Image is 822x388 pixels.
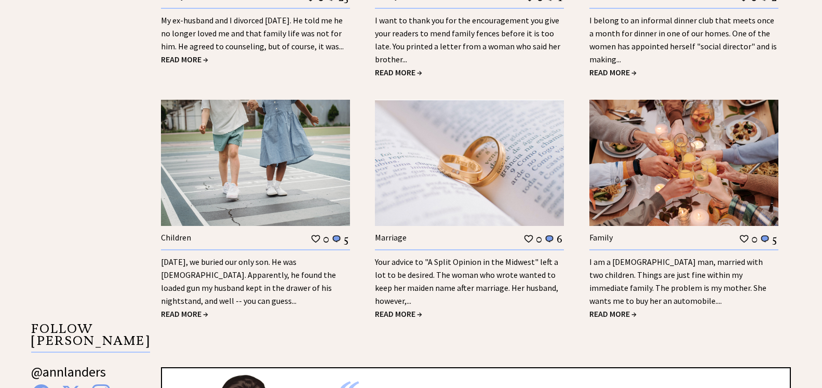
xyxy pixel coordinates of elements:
[589,232,613,243] a: Family
[331,234,342,244] img: message_round%201.png
[523,234,534,244] img: heart_outline%201.png
[544,234,555,244] img: message_round%201.png
[772,232,777,246] td: 5
[589,100,778,226] img: family.jpg
[589,15,777,64] a: I belong to an informal dinner club that meets once a month for dinner in one of our homes. One o...
[375,257,558,306] a: Your advice to "A Split Opinion in the Midwest" left a lot to be desired. The woman who wrote wan...
[739,234,749,244] img: heart_outline%201.png
[322,232,330,246] td: 0
[375,15,560,64] a: I want to thank you for the encouragement you give your readers to mend family fences before it i...
[375,100,564,226] img: marriage.jpg
[161,100,350,226] img: children.jpg
[556,232,563,246] td: 6
[31,323,150,353] p: FOLLOW [PERSON_NAME]
[161,309,208,319] a: READ MORE →
[161,15,344,51] a: My ex-husband and I divorced [DATE]. He told me he no longer loved me and that family life was no...
[375,309,422,319] a: READ MORE →
[311,234,321,244] img: heart_outline%201.png
[760,234,770,244] img: message_round%201.png
[751,232,758,246] td: 0
[375,232,407,243] a: Marriage
[589,309,637,319] a: READ MORE →
[161,257,336,306] a: [DATE], we buried our only son. He was [DEMOGRAPHIC_DATA]. Apparently, he found the loaded gun my...
[375,67,422,77] a: READ MORE →
[589,67,637,77] a: READ MORE →
[161,232,191,243] a: Children
[343,232,349,246] td: 5
[535,232,543,246] td: 0
[589,257,766,306] a: I am a [DEMOGRAPHIC_DATA] man, married with two children. Things are just fine within my immediat...
[161,54,208,64] a: READ MORE →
